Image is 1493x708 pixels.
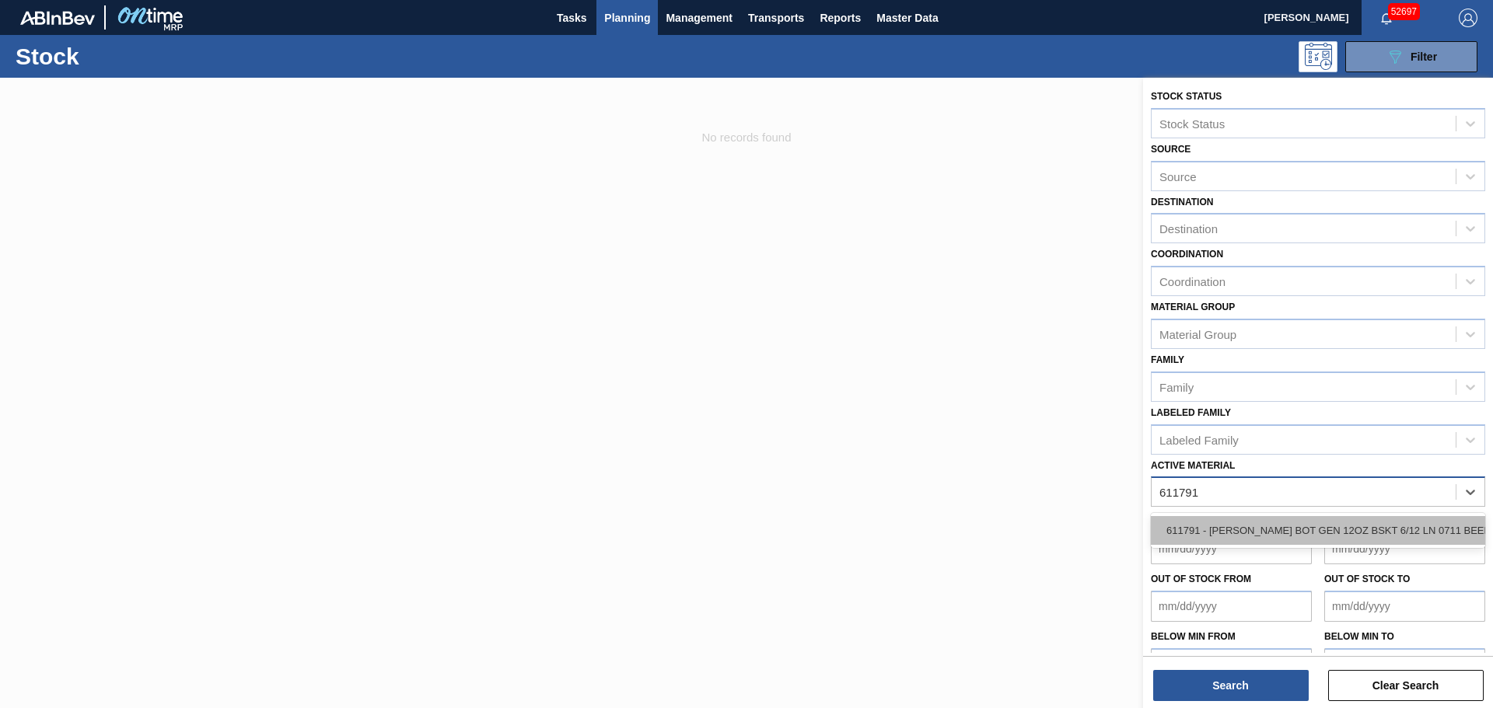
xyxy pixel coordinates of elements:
[1345,41,1477,72] button: Filter
[1159,275,1226,288] div: Coordination
[1151,591,1312,622] input: mm/dd/yyyy
[1459,9,1477,27] img: Logout
[1324,648,1485,679] input: mm/dd/yyyy
[820,9,861,27] span: Reports
[1151,144,1191,155] label: Source
[1151,574,1251,584] label: Out of Stock from
[604,9,650,27] span: Planning
[876,9,938,27] span: Master Data
[1151,460,1235,471] label: Active Material
[748,9,804,27] span: Transports
[1151,249,1223,260] label: Coordination
[554,9,589,27] span: Tasks
[1411,51,1437,63] span: Filter
[1159,433,1239,446] div: Labeled Family
[1151,407,1231,418] label: Labeled Family
[1324,574,1410,584] label: Out of Stock to
[1151,302,1235,312] label: Material Group
[1159,117,1225,130] div: Stock Status
[1151,516,1485,545] div: 611791 - [PERSON_NAME] BOT GEN 12OZ BSKT 6/12 LN 0711 BEER
[1159,169,1197,183] div: Source
[1159,380,1194,393] div: Family
[1151,533,1312,564] input: mm/dd/yyyy
[1159,222,1218,235] div: Destination
[20,11,95,25] img: TNhmsLtSVTkK8tSr43FrP2fwEKptu5GPRR3wAAAABJRU5ErkJggg==
[1151,648,1312,679] input: mm/dd/yyyy
[1324,591,1485,622] input: mm/dd/yyyy
[1151,197,1213,208] label: Destination
[1159,327,1236,340] div: Material Group
[666,9,733,27] span: Management
[1151,354,1184,365] label: Family
[1362,7,1411,29] button: Notifications
[1324,631,1394,642] label: Below Min to
[1151,631,1236,642] label: Below Min from
[1324,533,1485,564] input: mm/dd/yyyy
[1388,3,1420,20] span: 52697
[1299,41,1337,72] div: Programming: no user selected
[1151,91,1222,102] label: Stock Status
[16,47,248,65] h1: Stock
